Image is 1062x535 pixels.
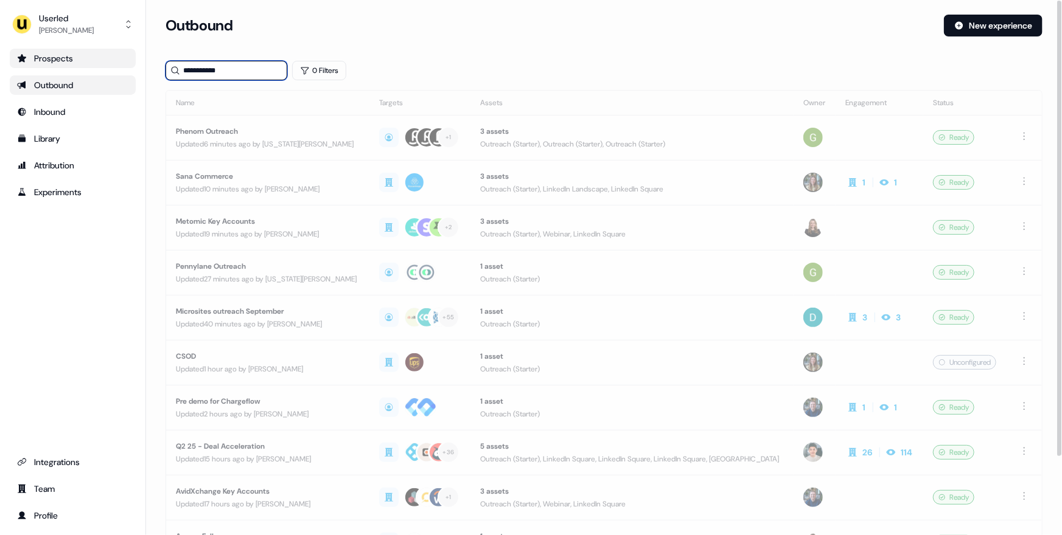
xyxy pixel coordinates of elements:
[17,483,128,495] div: Team
[17,106,128,118] div: Inbound
[17,79,128,91] div: Outbound
[10,10,136,39] button: Userled[PERSON_NAME]
[944,15,1043,36] button: New experience
[292,61,346,80] button: 0 Filters
[17,52,128,64] div: Prospects
[10,479,136,499] a: Go to team
[17,159,128,171] div: Attribution
[10,49,136,68] a: Go to prospects
[17,186,128,198] div: Experiments
[10,75,136,95] a: Go to outbound experience
[166,16,232,35] h3: Outbound
[10,129,136,148] a: Go to templates
[17,133,128,145] div: Library
[17,456,128,468] div: Integrations
[10,182,136,202] a: Go to experiments
[10,452,136,472] a: Go to integrations
[10,102,136,122] a: Go to Inbound
[10,156,136,175] a: Go to attribution
[17,509,128,522] div: Profile
[39,12,94,24] div: Userled
[39,24,94,36] div: [PERSON_NAME]
[10,506,136,525] a: Go to profile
